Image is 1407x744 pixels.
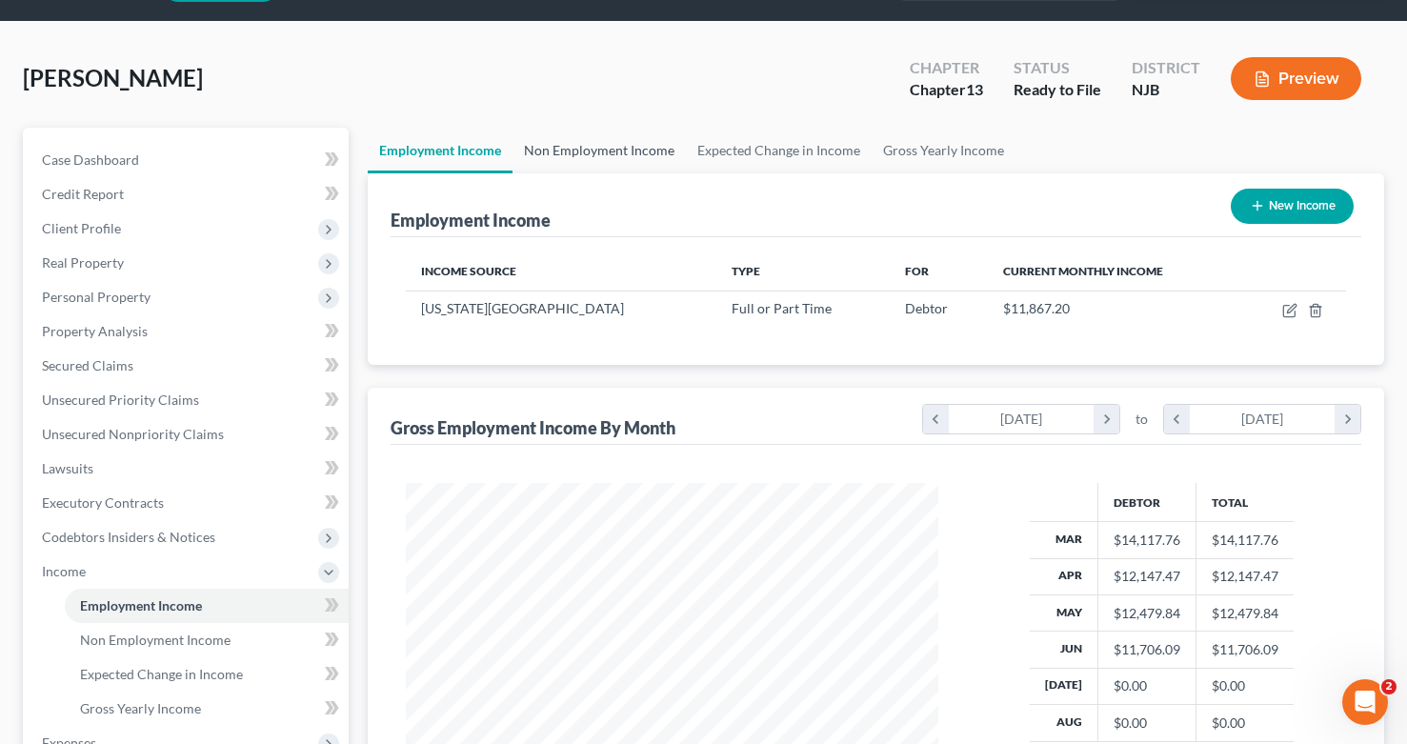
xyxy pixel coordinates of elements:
[1030,705,1098,741] th: Aug
[27,452,349,486] a: Lawsuits
[1114,714,1180,733] div: $0.00
[1196,668,1294,704] td: $0.00
[42,494,164,511] span: Executory Contracts
[42,529,215,545] span: Codebtors Insiders & Notices
[27,417,349,452] a: Unsecured Nonpriority Claims
[27,314,349,349] a: Property Analysis
[1114,531,1180,550] div: $14,117.76
[42,220,121,236] span: Client Profile
[391,209,551,231] div: Employment Income
[1114,604,1180,623] div: $12,479.84
[65,623,349,657] a: Non Employment Income
[686,128,872,173] a: Expected Change in Income
[872,128,1015,173] a: Gross Yearly Income
[42,151,139,168] span: Case Dashboard
[923,405,949,433] i: chevron_left
[1132,79,1200,101] div: NJB
[1114,676,1180,695] div: $0.00
[42,186,124,202] span: Credit Report
[1196,558,1294,594] td: $12,147.47
[1231,57,1361,100] button: Preview
[421,300,624,316] span: [US_STATE][GEOGRAPHIC_DATA]
[23,64,203,91] span: [PERSON_NAME]
[1030,522,1098,558] th: Mar
[1030,668,1098,704] th: [DATE]
[910,57,983,79] div: Chapter
[65,692,349,726] a: Gross Yearly Income
[27,177,349,211] a: Credit Report
[1196,594,1294,631] td: $12,479.84
[1030,632,1098,668] th: Jun
[42,563,86,579] span: Income
[27,383,349,417] a: Unsecured Priority Claims
[910,79,983,101] div: Chapter
[1136,410,1148,429] span: to
[80,597,202,613] span: Employment Income
[1196,705,1294,741] td: $0.00
[1132,57,1200,79] div: District
[27,486,349,520] a: Executory Contracts
[1114,567,1180,586] div: $12,147.47
[732,264,760,278] span: Type
[1003,300,1070,316] span: $11,867.20
[65,589,349,623] a: Employment Income
[42,254,124,271] span: Real Property
[1196,632,1294,668] td: $11,706.09
[1094,405,1119,433] i: chevron_right
[368,128,513,173] a: Employment Income
[421,264,516,278] span: Income Source
[732,300,832,316] span: Full or Part Time
[966,80,983,98] span: 13
[1014,57,1101,79] div: Status
[1097,483,1196,521] th: Debtor
[65,657,349,692] a: Expected Change in Income
[42,323,148,339] span: Property Analysis
[1196,522,1294,558] td: $14,117.76
[1030,558,1098,594] th: Apr
[1164,405,1190,433] i: chevron_left
[1381,679,1397,694] span: 2
[42,426,224,442] span: Unsecured Nonpriority Claims
[1342,679,1388,725] iframe: Intercom live chat
[1003,264,1163,278] span: Current Monthly Income
[949,405,1095,433] div: [DATE]
[1335,405,1360,433] i: chevron_right
[42,392,199,408] span: Unsecured Priority Claims
[1231,189,1354,224] button: New Income
[1114,640,1180,659] div: $11,706.09
[80,666,243,682] span: Expected Change in Income
[80,700,201,716] span: Gross Yearly Income
[42,357,133,373] span: Secured Claims
[27,349,349,383] a: Secured Claims
[27,143,349,177] a: Case Dashboard
[1014,79,1101,101] div: Ready to File
[42,289,151,305] span: Personal Property
[80,632,231,648] span: Non Employment Income
[513,128,686,173] a: Non Employment Income
[1196,483,1294,521] th: Total
[905,300,948,316] span: Debtor
[1190,405,1336,433] div: [DATE]
[391,416,675,439] div: Gross Employment Income By Month
[905,264,929,278] span: For
[1030,594,1098,631] th: May
[42,460,93,476] span: Lawsuits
